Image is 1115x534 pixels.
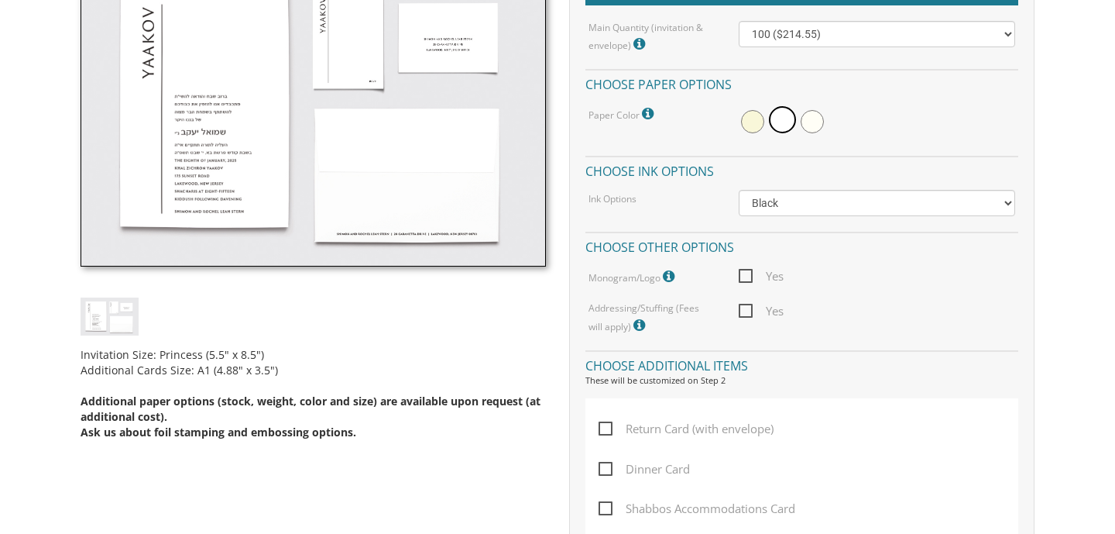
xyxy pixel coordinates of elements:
[585,232,1018,259] h4: Choose other options
[588,104,657,124] label: Paper Color
[81,394,540,424] span: Additional paper options (stock, weight, color and size) are available upon request (at additiona...
[599,460,690,479] span: Dinner Card
[588,192,636,205] label: Ink Options
[588,301,715,335] label: Addressing/Stuffing (Fees will apply)
[588,267,678,287] label: Monogram/Logo
[588,21,715,54] label: Main Quantity (invitation & envelope)
[599,499,795,518] span: Shabbos Accommodations Card
[585,156,1018,183] h4: Choose ink options
[585,69,1018,96] h4: Choose paper options
[81,298,139,336] img: bminv-thumb-5.jpg
[739,301,784,321] span: Yes
[599,419,774,439] span: Return Card (with envelope)
[81,336,546,440] div: Invitation Size: Princess (5.5" x 8.5") Additional Cards Size: A1 (4.88" x 3.5")
[739,267,784,286] span: Yes
[585,350,1018,377] h4: Choose additional items
[81,425,356,439] span: Ask us about foil stamping and embossing options.
[585,374,1018,387] div: These will be customized on Step 2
